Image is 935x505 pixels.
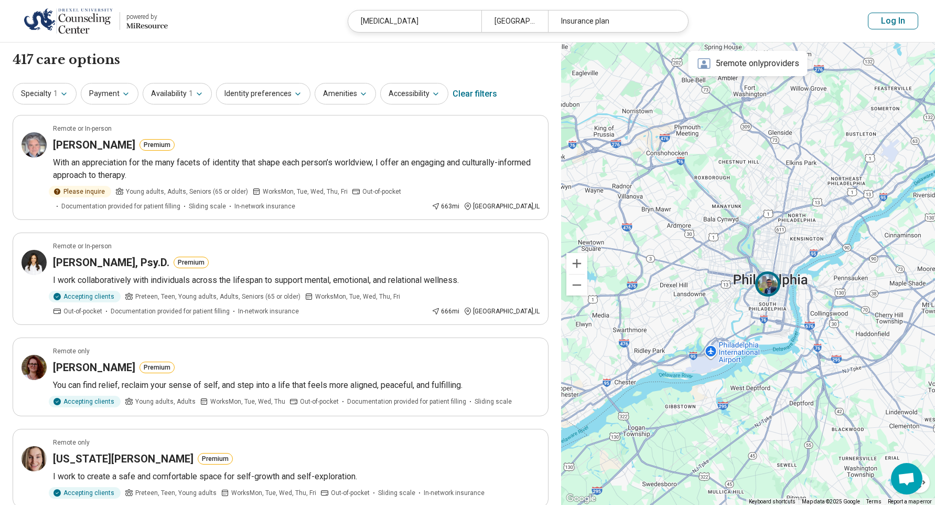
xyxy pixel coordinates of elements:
span: Works Mon, Tue, Wed, Thu, Fri [231,488,316,498]
div: Accepting clients [49,291,121,302]
span: Documentation provided for patient filling [111,307,230,316]
button: Premium [139,139,175,151]
h3: [US_STATE][PERSON_NAME] [53,451,194,466]
p: Remote only [53,438,90,447]
span: Documentation provided for patient filling [347,397,466,406]
h3: [PERSON_NAME] [53,138,135,152]
img: Drexel University [24,8,113,34]
div: Insurance plan [548,10,681,32]
button: Availability1 [143,83,212,104]
span: In-network insurance [234,202,295,211]
div: Open chat [891,463,922,495]
span: Preteen, Teen, Young adults, Adults, Seniors (65 or older) [135,292,300,301]
span: Works Mon, Tue, Wed, Thu [210,397,285,406]
span: Out-of-pocket [362,187,401,196]
button: Accessibility [380,83,448,104]
span: Sliding scale [475,397,512,406]
button: Zoom out [566,275,587,296]
div: 663 mi [432,202,459,211]
button: Amenities [315,83,376,104]
span: Preteen, Teen, Young adults [135,488,217,498]
h3: [PERSON_NAME] [53,360,135,375]
span: Works Mon, Tue, Wed, Thu, Fri [263,187,348,196]
p: Remote or In-person [53,124,112,133]
span: Documentation provided for patient filling [61,202,180,211]
span: Works Mon, Tue, Wed, Thu, Fri [315,292,400,301]
div: powered by [126,12,168,22]
div: [GEOGRAPHIC_DATA] , IL [464,202,540,211]
span: 1 [53,88,58,99]
a: Terms (opens in new tab) [866,499,882,504]
span: In-network insurance [424,488,485,498]
div: [MEDICAL_DATA] [348,10,481,32]
p: I work collaboratively with individuals across the lifespan to support mental, emotional, and rel... [53,274,540,287]
span: Sliding scale [189,202,226,211]
span: Young adults, Adults, Seniors (65 or older) [126,187,248,196]
p: Remote or In-person [53,241,112,251]
h3: [PERSON_NAME], Psy.D. [53,255,169,270]
button: Premium [198,453,233,465]
button: Premium [139,362,175,373]
span: Out-of-pocket [63,307,102,316]
button: Premium [174,257,209,268]
div: Accepting clients [49,487,121,499]
p: You can find relief, reclaim your sense of self, and step into a life that feels more aligned, pe... [53,379,540,392]
p: I work to create a safe and comfortable space for self-growth and self-exploration. [53,470,540,483]
div: Clear filters [453,81,497,107]
span: Map data ©2025 Google [802,499,860,504]
a: Drexel Universitypowered by [17,8,168,34]
button: Log In [868,13,918,29]
span: Out-of-pocket [331,488,370,498]
p: Remote only [53,346,90,356]
div: Accepting clients [49,396,121,407]
div: [GEOGRAPHIC_DATA], [GEOGRAPHIC_DATA] 19104 [481,10,548,32]
span: In-network insurance [238,307,299,316]
button: Specialty1 [13,83,77,104]
span: Sliding scale [378,488,415,498]
div: [GEOGRAPHIC_DATA] , IL [464,307,540,316]
div: 666 mi [432,307,459,316]
button: Zoom in [566,253,587,274]
h1: 417 care options [13,51,120,69]
p: With an appreciation for the many facets of identity that shape each person’s worldview, I offer ... [53,156,540,182]
button: Identity preferences [216,83,310,104]
button: Payment [81,83,138,104]
div: Please inquire [49,186,111,197]
span: Young adults, Adults [135,397,196,406]
span: 1 [189,88,193,99]
a: Report a map error [888,499,932,504]
span: Out-of-pocket [300,397,339,406]
div: 5 remote only providers [689,51,808,76]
